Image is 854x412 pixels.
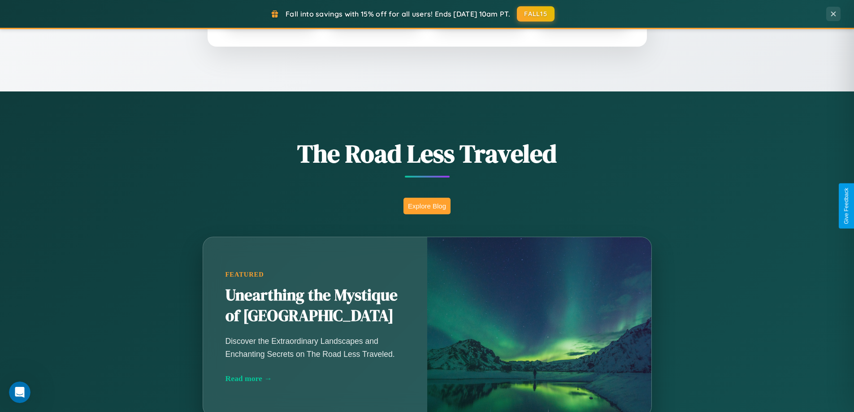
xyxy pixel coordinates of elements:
h1: The Road Less Traveled [158,136,696,171]
button: FALL15 [517,6,555,22]
div: Read more → [225,374,405,383]
span: Fall into savings with 15% off for all users! Ends [DATE] 10am PT. [286,9,510,18]
div: Give Feedback [843,188,850,224]
h2: Unearthing the Mystique of [GEOGRAPHIC_DATA] [225,285,405,326]
div: Featured [225,271,405,278]
button: Explore Blog [403,198,451,214]
iframe: Intercom live chat [9,382,30,403]
p: Discover the Extraordinary Landscapes and Enchanting Secrets on The Road Less Traveled. [225,335,405,360]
